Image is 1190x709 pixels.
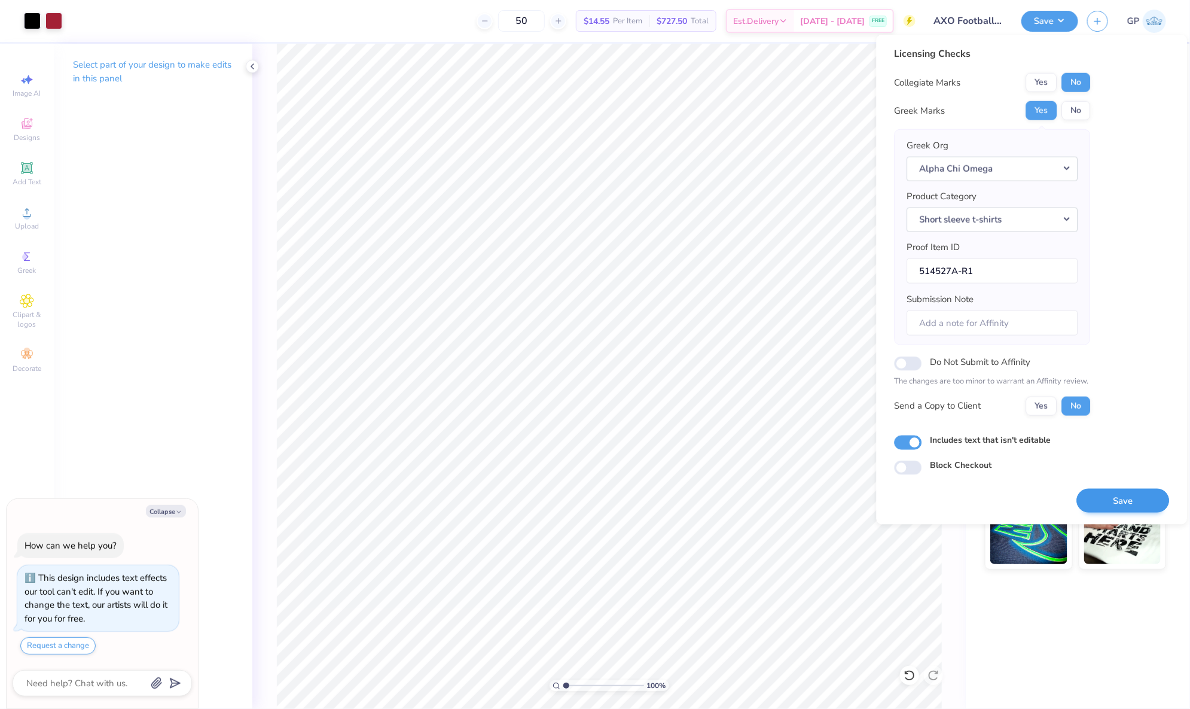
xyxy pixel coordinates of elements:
[25,540,117,552] div: How can we help you?
[907,156,1078,181] button: Alpha Chi Omega
[14,133,40,142] span: Designs
[13,89,41,98] span: Image AI
[800,15,865,28] span: [DATE] - [DATE]
[1084,504,1161,564] img: Water based Ink
[907,241,960,254] label: Proof Item ID
[907,207,1078,232] button: Short sleeve t-shirts
[1026,73,1057,92] button: Yes
[146,505,186,518] button: Collapse
[907,190,977,203] label: Product Category
[20,637,96,655] button: Request a change
[907,293,974,306] label: Submission Note
[733,15,779,28] span: Est. Delivery
[1062,101,1091,120] button: No
[13,177,41,187] span: Add Text
[1026,101,1057,120] button: Yes
[1143,10,1166,33] img: Gene Padilla
[930,459,992,471] label: Block Checkout
[13,364,41,373] span: Decorate
[1077,488,1170,513] button: Save
[691,15,709,28] span: Total
[930,354,1031,370] label: Do Not Submit to Affinity
[584,15,609,28] span: $14.55
[907,139,949,153] label: Greek Org
[613,15,642,28] span: Per Item
[657,15,687,28] span: $727.50
[25,572,167,625] div: This design includes text effects our tool can't edit. If you want to change the text, our artist...
[1127,14,1140,28] span: GP
[498,10,545,32] input: – –
[1021,11,1078,32] button: Save
[895,47,1091,61] div: Licensing Checks
[647,680,666,691] span: 100 %
[73,58,233,86] p: Select part of your design to make edits in this panel
[1127,10,1166,33] a: GP
[895,376,1091,388] p: The changes are too minor to warrant an Affinity review.
[990,504,1067,564] img: Glow in the Dark Ink
[1062,396,1091,415] button: No
[907,310,1078,336] input: Add a note for Affinity
[924,9,1012,33] input: Untitled Design
[895,104,945,118] div: Greek Marks
[895,76,961,90] div: Collegiate Marks
[15,221,39,231] span: Upload
[1026,396,1057,415] button: Yes
[18,266,36,275] span: Greek
[930,433,1051,446] label: Includes text that isn't editable
[6,310,48,329] span: Clipart & logos
[872,17,884,25] span: FREE
[895,399,981,413] div: Send a Copy to Client
[1062,73,1091,92] button: No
